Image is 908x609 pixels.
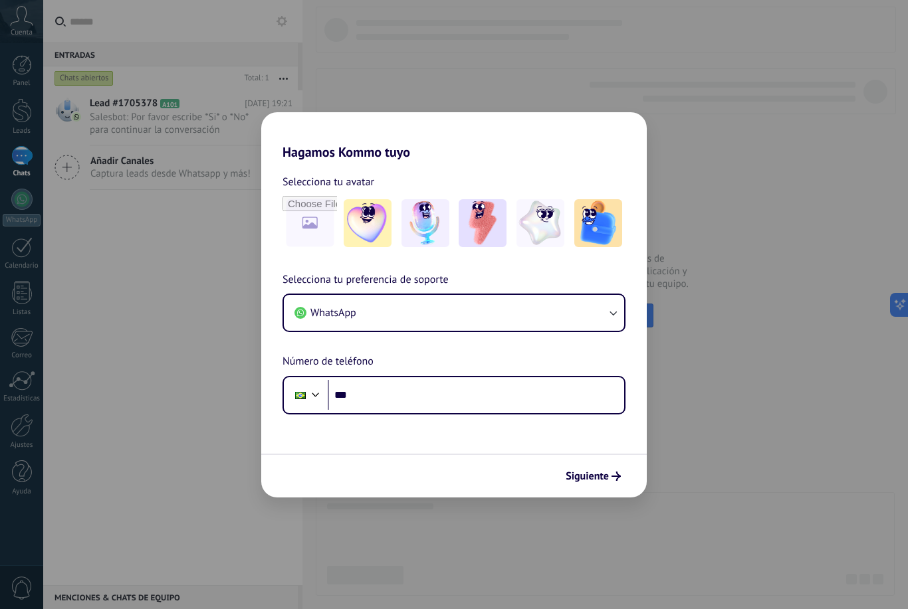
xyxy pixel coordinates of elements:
span: Número de teléfono [283,353,374,371]
span: Siguiente [566,472,609,481]
div: Brazil: + 55 [288,381,313,409]
img: -3.jpeg [459,199,507,247]
img: -2.jpeg [401,199,449,247]
span: WhatsApp [310,306,356,319]
button: WhatsApp [284,295,624,331]
span: Selecciona tu preferencia de soporte [283,272,449,289]
img: -4.jpeg [516,199,564,247]
img: -1.jpeg [344,199,392,247]
span: Selecciona tu avatar [283,173,374,191]
img: -5.jpeg [574,199,622,247]
button: Siguiente [560,465,627,487]
h2: Hagamos Kommo tuyo [261,112,647,160]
